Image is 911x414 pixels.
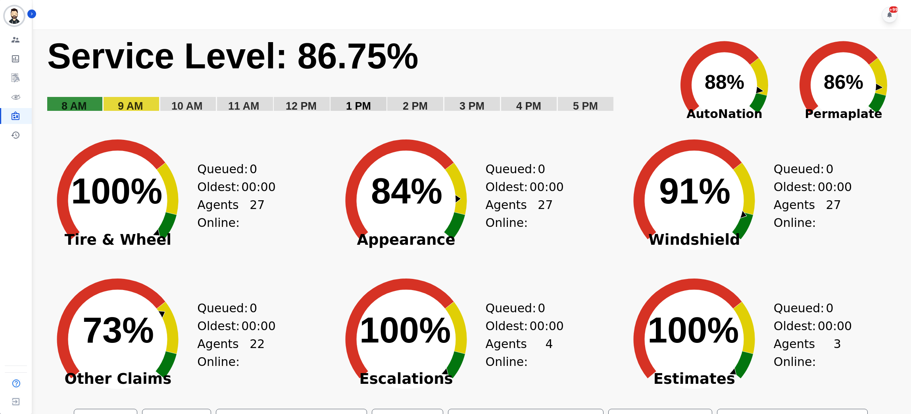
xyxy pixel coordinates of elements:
text: 100% [71,171,162,211]
div: Agents Online: [197,196,265,232]
div: Agents Online: [774,335,841,371]
span: 0 [826,299,833,317]
span: Tire & Wheel [38,236,197,244]
div: Agents Online: [486,196,553,232]
span: Other Claims [38,375,197,383]
text: 88% [705,71,744,93]
div: Oldest: [774,317,833,335]
span: 0 [538,160,545,178]
span: 00:00 [818,178,852,196]
text: 8 AM [62,100,87,112]
div: Queued: [197,160,257,178]
text: 5 PM [573,100,598,112]
text: 100% [648,310,739,350]
span: Permaplate [784,105,903,123]
text: 2 PM [403,100,428,112]
span: 00:00 [818,317,852,335]
text: 100% [359,310,451,350]
span: 22 [250,335,265,371]
span: 00:00 [241,317,275,335]
span: 3 [834,335,841,371]
span: AutoNation [665,105,784,123]
span: 0 [250,160,257,178]
div: Oldest: [197,178,257,196]
div: Agents Online: [197,335,265,371]
span: 0 [826,160,833,178]
span: 00:00 [529,317,563,335]
span: 27 [250,196,265,232]
text: Service Level: 86.75% [47,36,419,76]
div: Oldest: [486,317,545,335]
span: Windshield [615,236,774,244]
text: 10 AM [171,100,203,112]
text: 84% [371,171,442,211]
text: 1 PM [346,100,371,112]
span: 0 [538,299,545,317]
span: Appearance [327,236,486,244]
div: Queued: [197,299,257,317]
span: 27 [538,196,553,232]
img: Bordered avatar [5,6,24,25]
div: Queued: [486,299,545,317]
text: 4 PM [516,100,541,112]
span: 00:00 [241,178,275,196]
span: 00:00 [529,178,563,196]
text: 11 AM [228,100,259,112]
div: Queued: [486,160,545,178]
div: Queued: [774,160,833,178]
text: 9 AM [118,100,143,112]
div: Queued: [774,299,833,317]
div: Agents Online: [774,196,841,232]
div: Oldest: [197,317,257,335]
span: 27 [826,196,841,232]
text: 91% [659,171,730,211]
span: 0 [250,299,257,317]
div: Oldest: [774,178,833,196]
div: +99 [889,6,898,13]
span: 4 [545,335,553,371]
svg: Service Level: 0% [46,35,660,124]
text: 3 PM [459,100,484,112]
span: Estimates [615,375,774,383]
span: Escalations [327,375,486,383]
text: 86% [824,71,863,93]
text: 73% [83,310,154,350]
div: Oldest: [486,178,545,196]
text: 12 PM [286,100,317,112]
div: Agents Online: [486,335,553,371]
